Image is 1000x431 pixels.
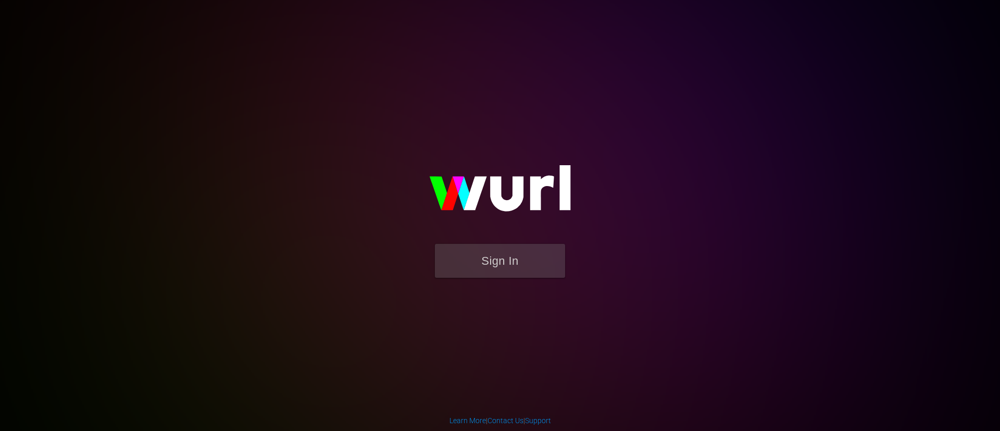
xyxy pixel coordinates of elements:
a: Contact Us [488,416,523,425]
img: wurl-logo-on-black-223613ac3d8ba8fe6dc639794a292ebdb59501304c7dfd60c99c58986ef67473.svg [396,143,604,244]
a: Support [525,416,551,425]
a: Learn More [449,416,486,425]
div: | | [449,415,551,426]
button: Sign In [435,244,565,278]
